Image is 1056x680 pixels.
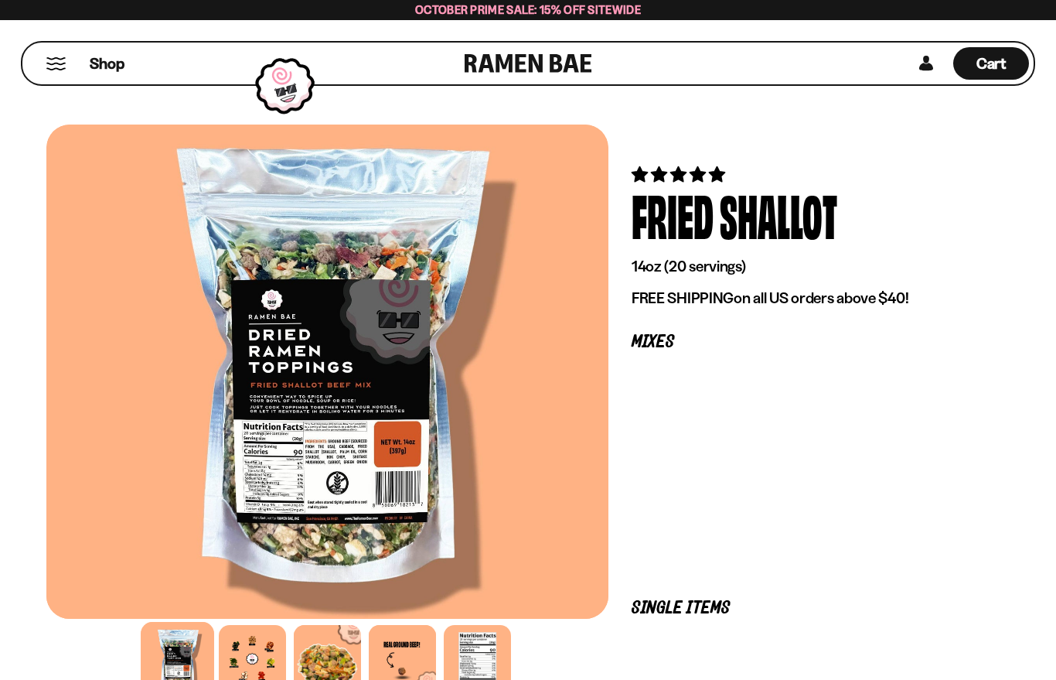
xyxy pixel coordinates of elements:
[976,54,1007,73] span: Cart
[632,289,986,308] p: on all US orders above $40!
[953,43,1029,84] div: Cart
[632,335,986,350] p: Mixes
[632,289,734,307] strong: FREE SHIPPING
[90,53,124,74] span: Shop
[632,186,714,244] div: Fried
[632,601,986,616] p: Single Items
[632,165,728,184] span: 4.83 stars
[415,2,641,17] span: October Prime Sale: 15% off Sitewide
[720,186,837,244] div: Shallot
[632,257,986,276] p: 14oz (20 servings)
[46,57,66,70] button: Mobile Menu Trigger
[90,47,124,80] a: Shop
